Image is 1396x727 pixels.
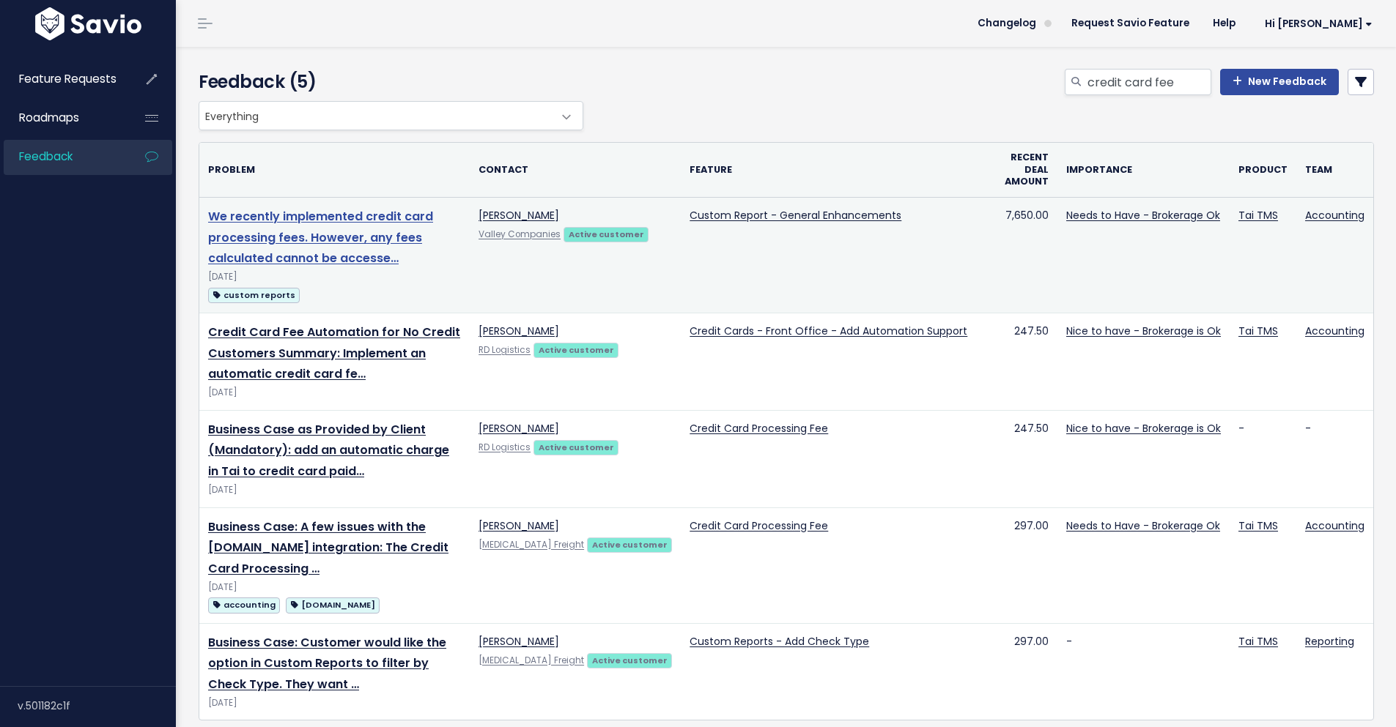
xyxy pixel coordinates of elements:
[690,421,828,436] a: Credit Card Processing Fee
[4,101,122,135] a: Roadmaps
[592,655,668,666] strong: Active customer
[1305,518,1364,533] a: Accounting
[592,539,668,551] strong: Active customer
[208,595,280,614] a: accounting
[479,539,584,551] a: [MEDICAL_DATA] Freight
[286,595,380,614] a: [DOMAIN_NAME]
[1238,518,1278,533] a: Tai TMS
[479,518,559,533] a: [PERSON_NAME]
[479,634,559,649] a: [PERSON_NAME]
[978,18,1036,29] span: Changelog
[208,385,461,400] div: [DATE]
[199,102,553,130] span: Everything
[539,441,614,453] strong: Active customer
[32,7,145,40] img: logo-white.9d6f32f41409.svg
[1296,410,1373,507] td: -
[1060,12,1201,34] a: Request Savio Feature
[533,439,618,454] a: Active customer
[1057,143,1230,197] th: Importance
[1230,143,1296,197] th: Product
[479,655,584,666] a: [MEDICAL_DATA] Freight
[479,208,559,223] a: [PERSON_NAME]
[1057,623,1230,720] td: -
[208,597,280,613] span: accounting
[1066,518,1220,533] a: Needs to Have - Brokerage Ok
[470,143,681,197] th: Contact
[199,143,470,197] th: Problem
[1201,12,1247,34] a: Help
[690,324,967,338] a: Credit Cards - Front Office - Add Automation Support
[976,313,1057,410] td: 247.50
[479,324,559,338] a: [PERSON_NAME]
[479,421,559,436] a: [PERSON_NAME]
[1066,421,1221,436] a: Nice to have - Brokerage is Ok
[587,652,672,667] a: Active customer
[208,634,446,693] a: Business Case: Customer would like the option in Custom Reports to filter by Check Type. They want …
[199,101,583,130] span: Everything
[18,687,176,725] div: v.501182c1f
[19,149,73,164] span: Feedback
[1066,324,1221,338] a: Nice to have - Brokerage is Ok
[4,140,122,174] a: Feedback
[564,226,649,241] a: Active customer
[286,597,380,613] span: [DOMAIN_NAME]
[1230,410,1296,507] td: -
[976,410,1057,507] td: 247.50
[1247,12,1384,35] a: Hi [PERSON_NAME]
[1238,634,1278,649] a: Tai TMS
[208,288,300,303] span: custom reports
[479,441,531,453] a: RD Logistics
[1265,18,1373,29] span: Hi [PERSON_NAME]
[587,537,672,551] a: Active customer
[1086,69,1211,95] input: Search feedback...
[976,623,1057,720] td: 297.00
[1066,208,1220,223] a: Needs to Have - Brokerage Ok
[479,228,561,240] a: Valley Companies
[1305,208,1364,223] a: Accounting
[533,342,618,357] a: Active customer
[569,228,644,240] strong: Active customer
[690,208,901,223] a: Custom Report - General Enhancements
[690,518,828,533] a: Credit Card Processing Fee
[19,71,117,86] span: Feature Requests
[199,69,576,95] h4: Feedback (5)
[539,344,614,356] strong: Active customer
[208,208,433,267] a: We recently implemented credit card processing fees. However, any fees calculated cannot be accesse…
[208,518,448,578] a: Business Case: A few issues with the [DOMAIN_NAME] integration: The Credit Card Processing …
[208,324,460,383] a: Credit Card Fee Automation for No Credit Customers Summary: Implement an automatic credit card fe…
[4,62,122,96] a: Feature Requests
[1238,208,1278,223] a: Tai TMS
[1220,69,1339,95] a: New Feedback
[1296,143,1373,197] th: Team
[976,197,1057,313] td: 7,650.00
[479,344,531,356] a: RD Logistics
[208,421,449,480] a: Business Case as Provided by Client (Mandatory): add an automatic charge in Tai to credit card paid…
[19,110,79,125] span: Roadmaps
[208,482,461,498] div: [DATE]
[208,269,461,285] div: [DATE]
[976,143,1057,197] th: Recent deal amount
[681,143,976,197] th: Feature
[1305,634,1354,649] a: Reporting
[208,580,461,595] div: [DATE]
[1305,324,1364,338] a: Accounting
[1238,324,1278,338] a: Tai TMS
[690,634,869,649] a: Custom Reports - Add Check Type
[208,696,461,711] div: [DATE]
[976,507,1057,623] td: 297.00
[208,286,300,304] a: custom reports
